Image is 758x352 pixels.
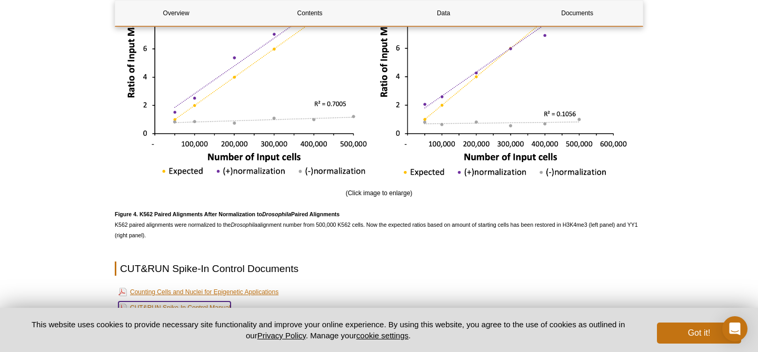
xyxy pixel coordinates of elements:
a: Counting Cells and Nuclei for Epigenetic Applications [118,286,278,298]
a: Privacy Policy [257,331,306,340]
strong: Figure 4. K562 Paired Alignments After Normalization to Paired Alignments [115,211,340,217]
a: Documents [516,1,638,26]
span: K562 paired alignments were normalized to the alignment number from 500,000 K562 cells. Now the e... [115,211,638,238]
p: This website uses cookies to provide necessary site functionality and improve your online experie... [17,319,640,341]
button: Got it! [657,323,741,344]
div: Open Intercom Messenger [722,316,747,341]
h2: CUT&RUN Spike-In Control Documents [115,262,643,276]
a: Overview [115,1,237,26]
em: Drosophila [262,211,291,217]
em: Drosophila [231,222,257,228]
a: CUT&RUN Spike-In Control Manual [118,301,231,314]
a: Data [383,1,504,26]
button: cookie settings [356,331,408,340]
a: Contents [249,1,371,26]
